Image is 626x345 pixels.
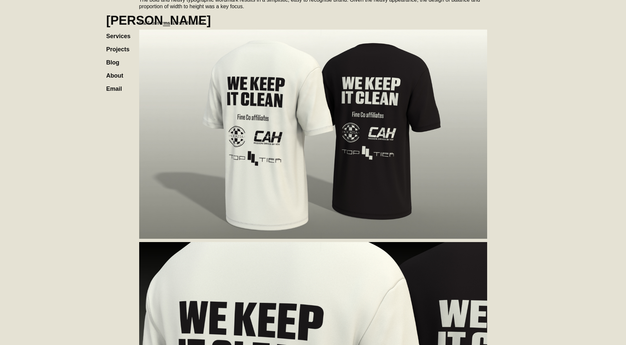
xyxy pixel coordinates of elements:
a: About [106,66,130,79]
a: home [106,7,211,28]
a: Blog [106,53,126,66]
a: Projects [106,39,136,53]
h1: [PERSON_NAME] [106,13,211,28]
a: Services [106,26,137,39]
a: Email [106,79,129,92]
